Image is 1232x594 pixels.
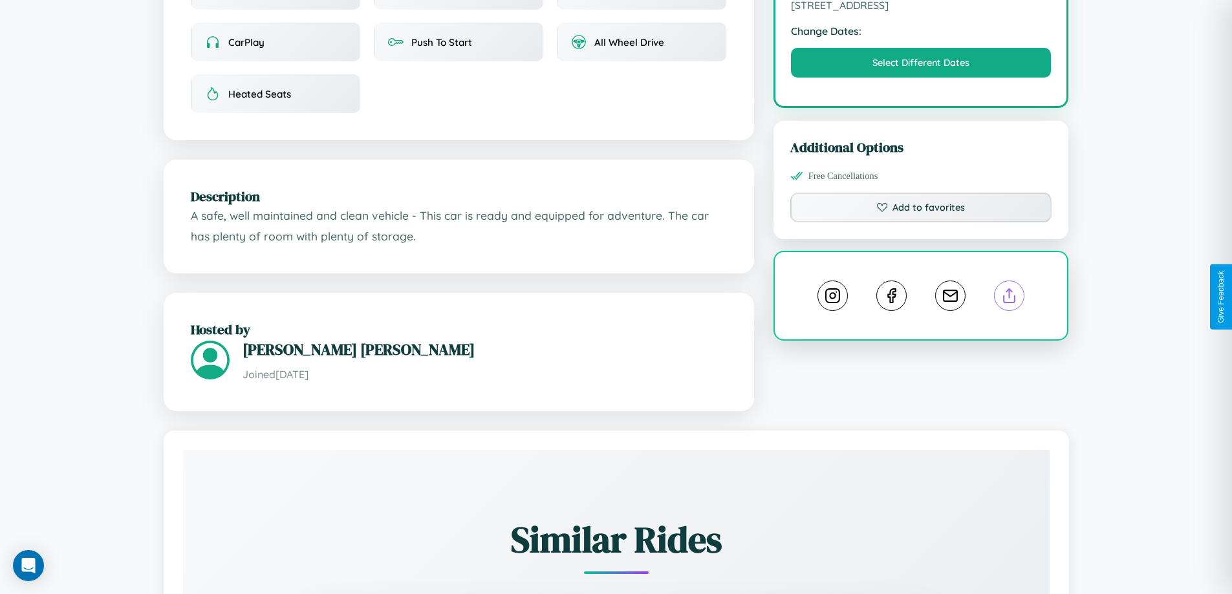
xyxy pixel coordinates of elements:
[1216,271,1226,323] div: Give Feedback
[243,339,727,360] h3: [PERSON_NAME] [PERSON_NAME]
[791,25,1052,37] strong: Change Dates:
[228,36,265,48] span: CarPlay
[191,187,727,206] h2: Description
[13,550,44,581] div: Open Intercom Messenger
[191,206,727,246] p: A safe, well maintained and clean vehicle - This car is ready and equipped for adventure. The car...
[191,320,727,339] h2: Hosted by
[228,514,1004,564] h2: Similar Rides
[808,171,878,182] span: Free Cancellations
[411,36,472,48] span: Push To Start
[791,48,1052,78] button: Select Different Dates
[790,193,1052,222] button: Add to favorites
[790,138,1052,156] h3: Additional Options
[243,365,727,384] p: Joined [DATE]
[594,36,664,48] span: All Wheel Drive
[228,88,291,100] span: Heated Seats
